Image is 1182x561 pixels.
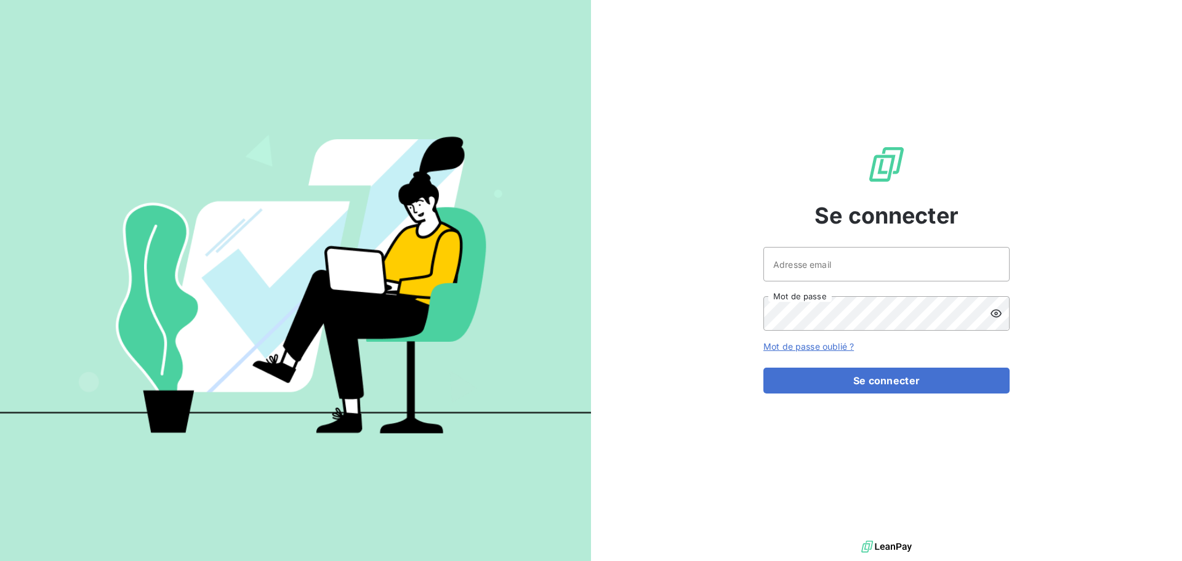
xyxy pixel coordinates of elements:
img: logo [861,538,912,556]
img: Logo LeanPay [867,145,906,184]
span: Se connecter [814,199,959,232]
button: Se connecter [763,368,1010,394]
input: placeholder [763,247,1010,281]
a: Mot de passe oublié ? [763,341,854,352]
